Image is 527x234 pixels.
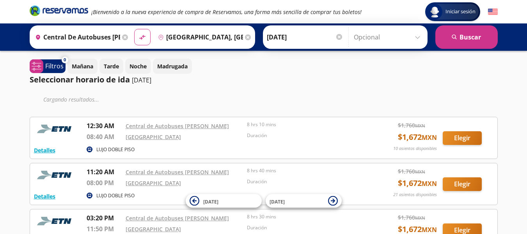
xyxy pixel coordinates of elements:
[415,123,425,129] small: MXN
[87,224,122,234] p: 11:50 PM
[398,121,425,129] span: $ 1,760
[442,8,479,16] span: Iniciar sesión
[34,167,77,183] img: RESERVAMOS
[34,213,77,229] img: RESERVAMOS
[267,27,343,47] input: Elegir Fecha
[64,57,66,63] span: 0
[157,62,188,70] p: Madrugada
[186,194,262,208] button: [DATE]
[247,224,365,231] p: Duración
[96,192,135,199] p: LUJO DOBLE PISO
[203,198,218,205] span: [DATE]
[30,5,88,16] i: Brand Logo
[72,62,93,70] p: Mañana
[130,62,147,70] p: Noche
[488,7,498,17] button: English
[247,213,365,220] p: 8 hrs 30 mins
[270,198,285,205] span: [DATE]
[91,8,362,16] em: ¡Bienvenido a la nueva experiencia de compra de Reservamos, una forma más sencilla de comprar tus...
[247,132,365,139] p: Duración
[422,133,437,142] small: MXN
[398,167,425,175] span: $ 1,760
[398,213,425,221] span: $ 1,760
[30,59,66,73] button: 0Filtros
[34,146,55,154] button: Detalles
[126,168,229,176] a: Central de Autobuses [PERSON_NAME]
[126,133,181,141] a: [GEOGRAPHIC_DATA]
[393,145,437,152] p: 10 asientos disponibles
[45,61,64,71] p: Filtros
[155,27,243,47] input: Buscar Destino
[266,194,342,208] button: [DATE]
[354,27,424,47] input: Opcional
[43,96,99,103] em: Cargando resultados ...
[247,178,365,185] p: Duración
[30,5,88,19] a: Brand Logo
[126,122,229,130] a: Central de Autobuses [PERSON_NAME]
[67,59,98,74] button: Mañana
[32,27,120,47] input: Buscar Origen
[30,74,130,86] p: Seleccionar horario de ida
[153,59,192,74] button: Madrugada
[415,169,425,175] small: MXN
[393,191,437,198] p: 21 asientos disponibles
[132,75,151,85] p: [DATE]
[125,59,151,74] button: Noche
[34,121,77,137] img: RESERVAMOS
[247,121,365,128] p: 8 hrs 10 mins
[422,179,437,188] small: MXN
[87,121,122,130] p: 12:30 AM
[104,62,119,70] p: Tarde
[443,177,482,191] button: Elegir
[99,59,123,74] button: Tarde
[398,131,437,143] span: $ 1,672
[247,167,365,174] p: 8 hrs 40 mins
[34,192,55,200] button: Detalles
[87,213,122,223] p: 03:20 PM
[126,214,229,222] a: Central de Autobuses [PERSON_NAME]
[87,132,122,141] p: 08:40 AM
[435,25,498,49] button: Buscar
[126,225,181,233] a: [GEOGRAPHIC_DATA]
[96,146,135,153] p: LUJO DOBLE PISO
[126,179,181,187] a: [GEOGRAPHIC_DATA]
[443,131,482,145] button: Elegir
[422,225,437,234] small: MXN
[398,177,437,189] span: $ 1,672
[87,178,122,188] p: 08:00 PM
[415,215,425,221] small: MXN
[87,167,122,177] p: 11:20 AM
